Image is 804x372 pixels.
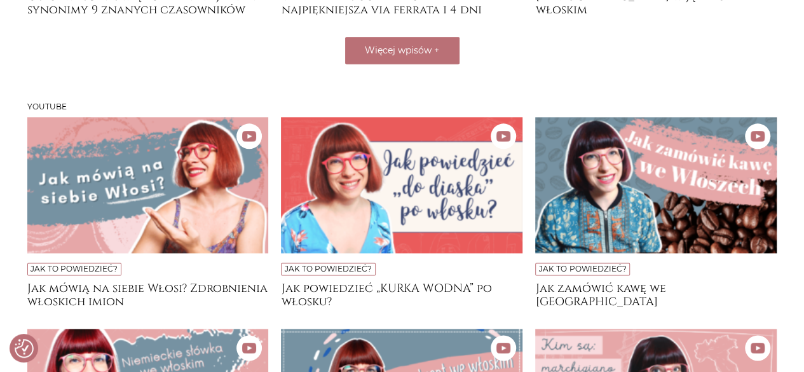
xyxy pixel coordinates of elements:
[15,339,34,358] img: Revisit consent button
[15,339,34,358] button: Preferencje co do zgód
[345,37,460,64] button: Więcej wpisów +
[281,282,522,307] a: Jak powiedzieć „KURKA WODNA” po włosku?
[27,282,269,307] a: Jak mówią na siebie Włosi? Zdrobnienia włoskich imion
[434,45,439,56] span: +
[365,45,432,56] span: Więcej wpisów
[539,264,626,273] a: Jak to powiedzieć?
[535,282,777,307] a: Jak zamówić kawę we [GEOGRAPHIC_DATA]
[27,102,777,111] h3: Youtube
[285,264,372,273] a: Jak to powiedzieć?
[31,264,118,273] a: Jak to powiedzieć?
